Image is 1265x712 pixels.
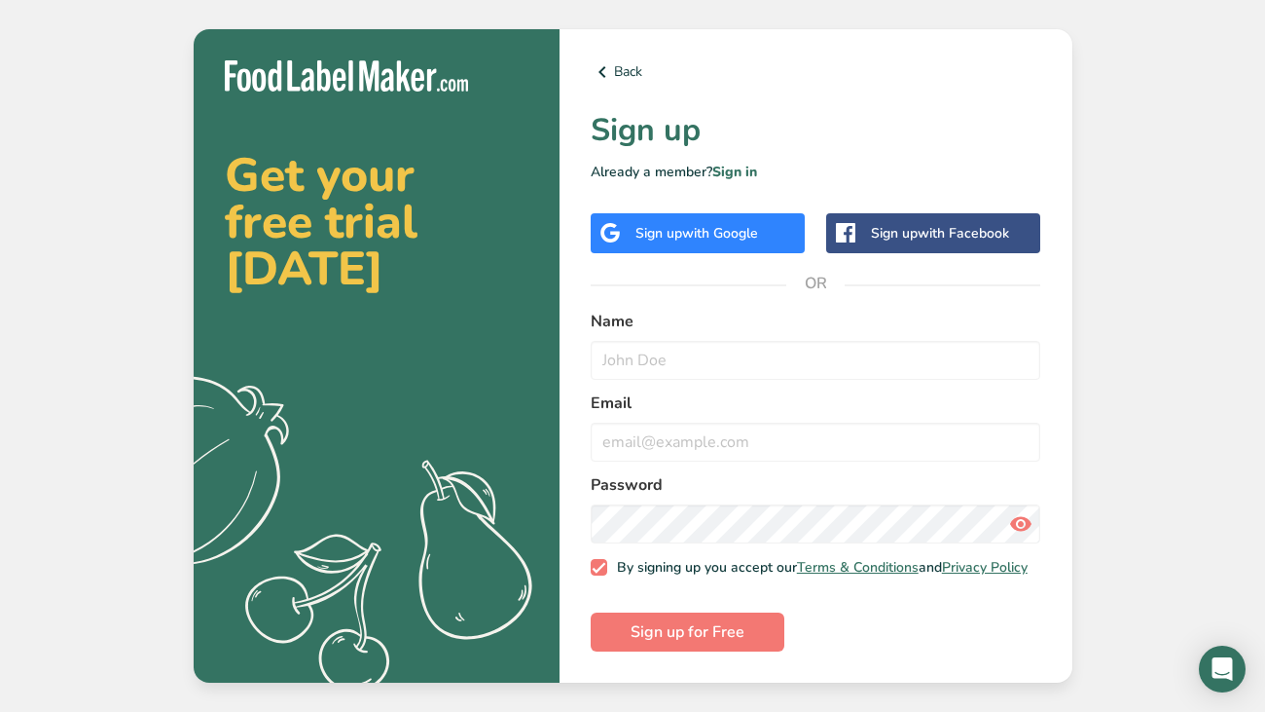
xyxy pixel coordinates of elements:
[591,423,1041,462] input: email@example.com
[591,107,1041,154] h1: Sign up
[591,162,1041,182] p: Already a member?
[591,60,1041,84] a: Back
[607,559,1028,577] span: By signing up you accept our and
[591,613,784,652] button: Sign up for Free
[918,224,1009,243] span: with Facebook
[591,392,1041,415] label: Email
[1199,646,1246,693] div: Open Intercom Messenger
[591,341,1041,380] input: John Doe
[942,558,1028,577] a: Privacy Policy
[631,620,744,644] span: Sign up for Free
[797,558,919,577] a: Terms & Conditions
[682,224,758,243] span: with Google
[786,254,845,313] span: OR
[871,223,1009,244] div: Sign up
[225,152,528,292] h2: Get your free trial [DATE]
[225,60,468,93] img: Food Label Maker
[712,163,757,181] a: Sign in
[591,310,1041,333] label: Name
[591,473,1041,497] label: Password
[635,223,758,244] div: Sign up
